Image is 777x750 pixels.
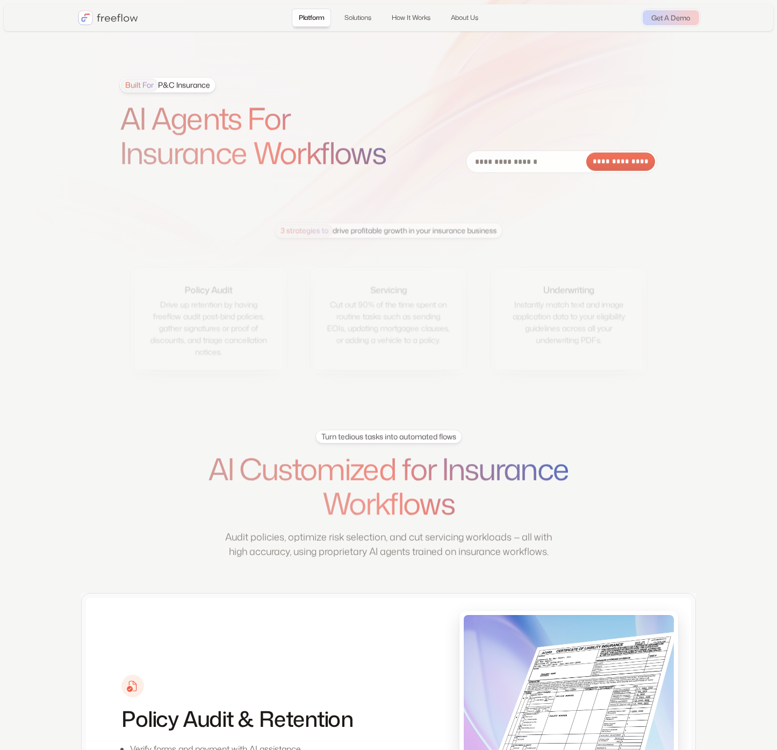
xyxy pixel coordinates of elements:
[385,9,437,27] a: How It Works
[276,224,497,237] div: drive profitable growth in your insurance business
[337,9,378,27] a: Solutions
[121,706,352,732] h3: Policy Audit & Retention
[121,78,158,91] span: Built For
[370,283,407,297] div: Servicing
[78,10,138,25] a: home
[219,530,558,559] p: Audit policies, optimize risk selection, and cut servicing workloads — all with high accuracy, us...
[147,298,271,358] div: Drive up retention by having freeflow audit post-bind policies, gather signatures or proof of dis...
[466,151,657,173] form: Email Form
[507,298,631,346] div: Instantly match text and image application data to your eligibility guidelines across all your un...
[120,101,415,170] h1: AI Agents For Insurance Workflows
[292,9,330,27] a: Platform
[327,298,451,346] div: Cut out 90% of the time spent on routine tasks such as sending EOIs, updating mortgagee clauses, ...
[643,10,699,25] a: Get A Demo
[321,431,456,442] div: Turn tedious tasks into automated flows
[543,283,594,297] div: Underwriting
[444,9,485,27] a: About Us
[183,452,594,521] h1: AI Customized for Insurance Workflows
[276,224,333,237] span: 3 strategies to
[121,78,210,91] div: P&C Insurance
[185,283,233,297] div: Policy Audit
